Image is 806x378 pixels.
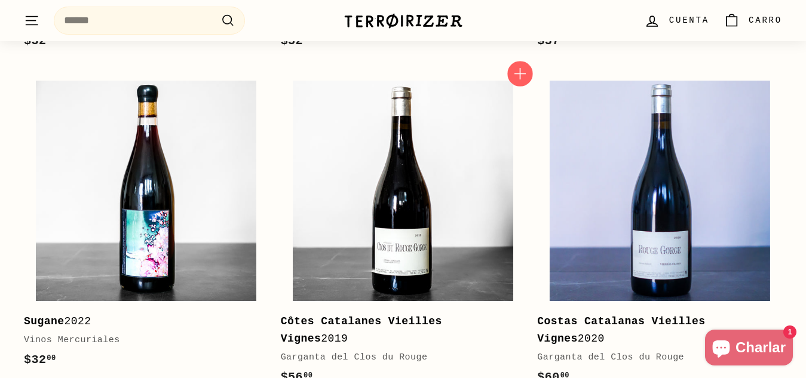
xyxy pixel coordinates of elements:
[281,34,303,48] font: $32
[669,16,709,25] font: Cuenta
[24,335,120,345] font: Vinos Mercuriales
[537,315,705,345] font: Costas Catalanas Vieilles Vignes
[537,352,684,362] font: Garganta del Clos du Rouge
[47,354,56,362] font: 00
[637,3,716,38] a: Cuenta
[24,353,46,367] font: $32
[65,315,91,327] font: 2022
[24,315,65,327] font: Sugane
[281,315,442,345] font: Côtes Catalanes Vieilles Vignes
[537,34,559,48] font: $37
[321,333,348,345] font: 2019
[701,330,796,368] inbox-online-store-chat: Chat de la tienda online de Shopify
[716,3,789,38] a: Carro
[281,352,428,362] font: Garganta del Clos du Rouge
[24,34,46,48] font: $32
[578,333,605,345] font: 2020
[749,16,782,25] font: Carro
